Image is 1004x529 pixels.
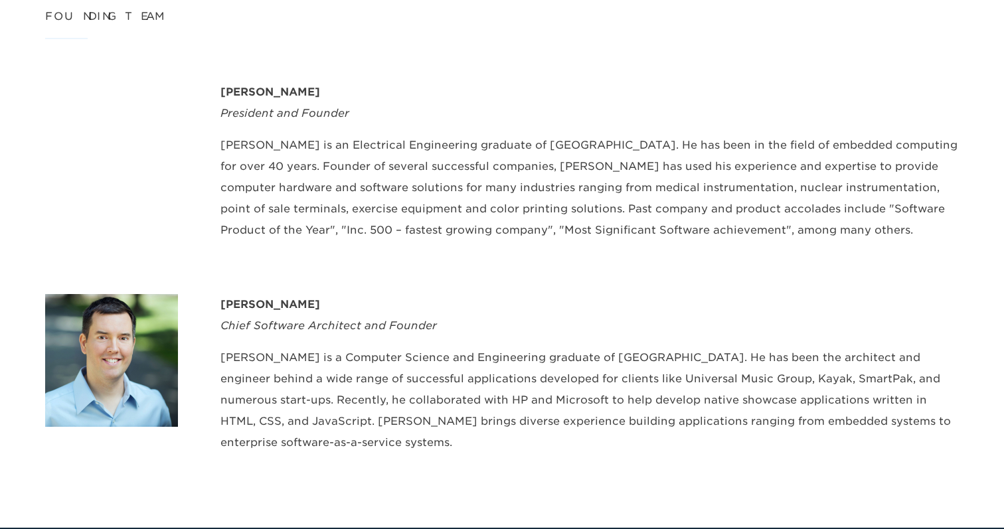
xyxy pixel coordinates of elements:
div: [PERSON_NAME] [220,82,959,103]
h2: Founding Team [45,6,959,39]
img: eric-marthinsen-square.jpg [45,294,178,427]
p: [PERSON_NAME] is an Electrical Engineering graduate of [GEOGRAPHIC_DATA]. He has been in the fiel... [220,135,959,241]
div: President and Founder [220,103,959,124]
div: [PERSON_NAME] [220,294,959,315]
div: Chief Software Architect and Founder [220,315,959,337]
p: [PERSON_NAME] is a Computer Science and Engineering graduate of [GEOGRAPHIC_DATA]. He has been th... [220,347,959,453]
